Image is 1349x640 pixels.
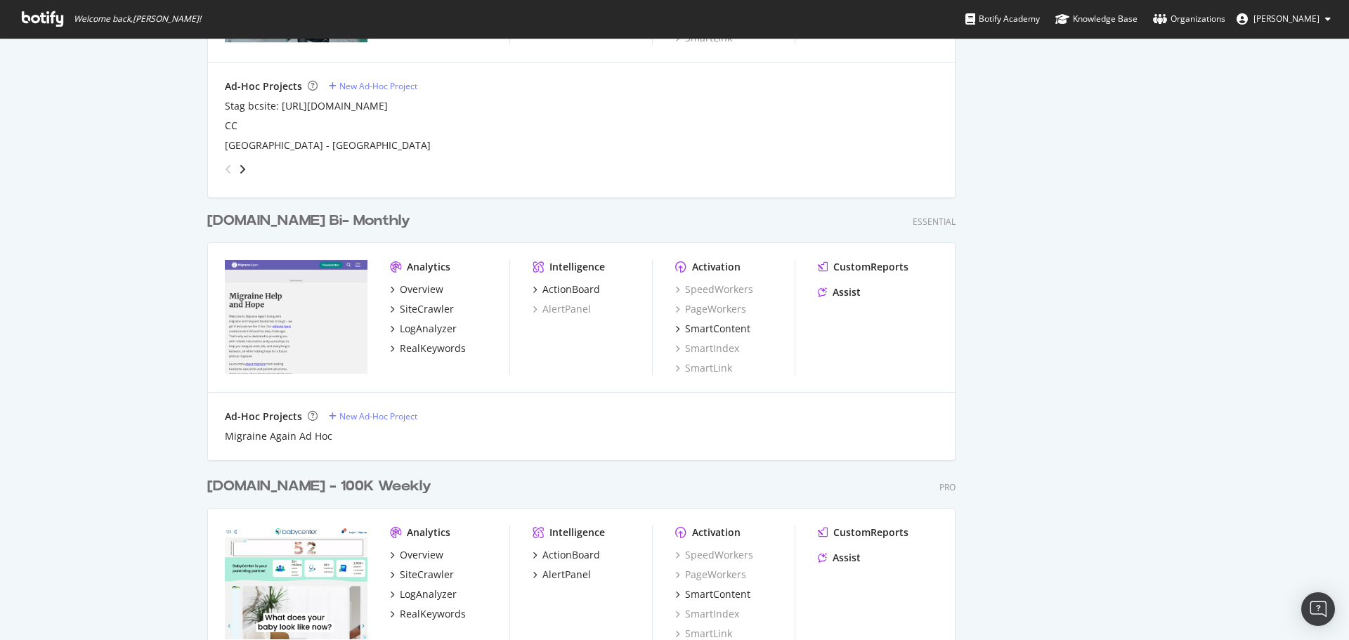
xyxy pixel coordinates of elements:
[675,341,739,355] a: SmartIndex
[818,260,908,274] a: CustomReports
[533,568,591,582] a: AlertPanel
[237,162,247,176] div: angle-right
[407,260,450,274] div: Analytics
[225,429,332,443] a: Migraine Again Ad Hoc
[675,568,746,582] a: PageWorkers
[1253,13,1319,25] span: Bill Elward
[329,80,417,92] a: New Ad-Hoc Project
[207,211,410,231] div: [DOMAIN_NAME] Bi- Monthly
[400,341,466,355] div: RealKeywords
[407,525,450,540] div: Analytics
[675,587,750,601] a: SmartContent
[675,607,739,621] a: SmartIndex
[549,525,605,540] div: Intelligence
[219,158,237,181] div: angle-left
[692,525,741,540] div: Activation
[1153,12,1225,26] div: Organizations
[390,548,443,562] a: Overview
[833,260,908,274] div: CustomReports
[675,322,750,336] a: SmartContent
[390,587,457,601] a: LogAnalyzer
[1301,592,1335,626] div: Open Intercom Messenger
[390,607,466,621] a: RealKeywords
[542,548,600,562] div: ActionBoard
[225,410,302,424] div: Ad-Hoc Projects
[965,12,1040,26] div: Botify Academy
[818,285,861,299] a: Assist
[207,211,416,231] a: [DOMAIN_NAME] Bi- Monthly
[390,282,443,296] a: Overview
[74,13,201,25] span: Welcome back, [PERSON_NAME] !
[913,216,956,228] div: Essential
[939,481,956,493] div: Pro
[533,548,600,562] a: ActionBoard
[225,260,367,374] img: migraineagain.com
[390,322,457,336] a: LogAnalyzer
[400,322,457,336] div: LogAnalyzer
[329,410,417,422] a: New Ad-Hoc Project
[339,410,417,422] div: New Ad-Hoc Project
[400,587,457,601] div: LogAnalyzer
[533,302,591,316] a: AlertPanel
[400,548,443,562] div: Overview
[207,476,431,497] div: [DOMAIN_NAME] - 100K Weekly
[685,587,750,601] div: SmartContent
[400,282,443,296] div: Overview
[390,341,466,355] a: RealKeywords
[225,119,237,133] a: CC
[675,361,732,375] a: SmartLink
[339,80,417,92] div: New Ad-Hoc Project
[833,285,861,299] div: Assist
[207,476,437,497] a: [DOMAIN_NAME] - 100K Weekly
[533,282,600,296] a: ActionBoard
[225,525,367,639] img: babycenter.com
[542,282,600,296] div: ActionBoard
[542,568,591,582] div: AlertPanel
[833,551,861,565] div: Assist
[400,302,454,316] div: SiteCrawler
[818,551,861,565] a: Assist
[833,525,908,540] div: CustomReports
[1055,12,1138,26] div: Knowledge Base
[1225,8,1342,30] button: [PERSON_NAME]
[225,99,388,113] a: Stag bcsite: [URL][DOMAIN_NAME]
[400,607,466,621] div: RealKeywords
[675,548,753,562] a: SpeedWorkers
[390,302,454,316] a: SiteCrawler
[818,525,908,540] a: CustomReports
[225,79,302,93] div: Ad-Hoc Projects
[685,322,750,336] div: SmartContent
[225,138,431,152] a: [GEOGRAPHIC_DATA] - [GEOGRAPHIC_DATA]
[390,568,454,582] a: SiteCrawler
[675,282,753,296] a: SpeedWorkers
[400,568,454,582] div: SiteCrawler
[675,302,746,316] a: PageWorkers
[549,260,605,274] div: Intelligence
[692,260,741,274] div: Activation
